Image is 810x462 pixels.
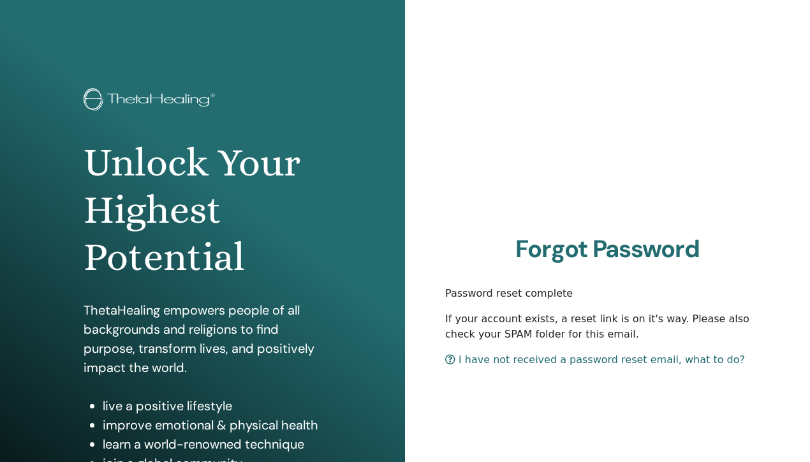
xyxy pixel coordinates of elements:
li: improve emotional & physical health [103,415,321,435]
li: live a positive lifestyle [103,396,321,415]
p: If your account exists, a reset link is on it's way. Please also check your SPAM folder for this ... [445,311,770,342]
p: Password reset complete [445,286,770,301]
a: I have not received a password reset email, what to do? [445,354,745,366]
h1: Unlock Your Highest Potential [84,139,321,281]
h2: Forgot Password [445,235,770,264]
li: learn a world-renowned technique [103,435,321,454]
p: ThetaHealing empowers people of all backgrounds and religions to find purpose, transform lives, a... [84,301,321,377]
